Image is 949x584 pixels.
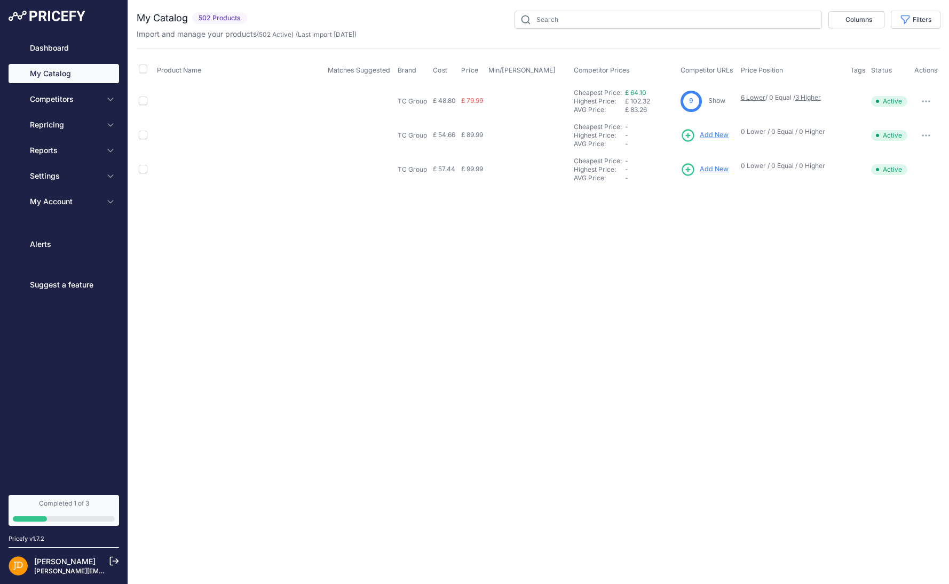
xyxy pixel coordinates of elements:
[433,66,448,75] span: Cost
[689,96,693,106] span: 9
[574,66,630,74] span: Competitor Prices
[9,115,119,134] button: Repricing
[700,164,729,174] span: Add New
[461,66,479,75] span: Price
[574,157,622,165] a: Cheapest Price:
[625,97,650,105] span: £ 102.32
[574,140,625,148] div: AVG Price:
[9,38,119,58] a: Dashboard
[574,106,625,114] div: AVG Price:
[891,11,940,29] button: Filters
[30,119,100,130] span: Repricing
[515,11,822,29] input: Search
[461,97,483,105] span: £ 79.99
[625,165,628,173] span: -
[574,174,625,182] div: AVG Price:
[9,64,119,83] a: My Catalog
[871,164,907,175] span: Active
[30,94,100,105] span: Competitors
[433,97,456,105] span: £ 48.80
[871,66,895,75] button: Status
[574,165,625,174] div: Highest Price:
[625,89,646,97] a: £ 64.10
[871,66,892,75] span: Status
[398,131,429,140] p: TC Group
[137,29,357,39] p: Import and manage your products
[9,166,119,186] button: Settings
[259,30,291,38] a: 502 Active
[30,171,100,181] span: Settings
[9,534,44,543] div: Pricefy v1.7.2
[433,66,450,75] button: Cost
[9,141,119,160] button: Reports
[157,66,201,74] span: Product Name
[137,11,188,26] h2: My Catalog
[13,499,115,508] div: Completed 1 of 3
[741,127,840,136] p: 0 Lower / 0 Equal / 0 Higher
[741,162,840,170] p: 0 Lower / 0 Equal / 0 Higher
[700,130,729,140] span: Add New
[9,38,119,482] nav: Sidebar
[461,131,483,139] span: £ 89.99
[30,145,100,156] span: Reports
[850,66,866,74] span: Tags
[914,66,938,74] span: Actions
[398,97,429,106] p: TC Group
[681,128,729,143] a: Add New
[871,96,907,107] span: Active
[433,131,455,139] span: £ 54.66
[741,93,840,102] p: / 0 Equal /
[257,30,294,38] span: ( )
[574,131,625,140] div: Highest Price:
[871,130,907,141] span: Active
[625,106,676,114] div: £ 83.26
[328,66,390,74] span: Matches Suggested
[625,140,628,148] span: -
[30,196,100,207] span: My Account
[625,123,628,131] span: -
[9,275,119,294] a: Suggest a feature
[625,174,628,182] span: -
[433,165,455,173] span: £ 57.44
[34,557,96,566] a: [PERSON_NAME]
[488,66,556,74] span: Min/[PERSON_NAME]
[398,66,416,74] span: Brand
[625,131,628,139] span: -
[34,567,251,575] a: [PERSON_NAME][EMAIL_ADDRESS][PERSON_NAME][DOMAIN_NAME]
[9,495,119,526] a: Completed 1 of 3
[795,93,821,101] a: 3 Higher
[708,97,725,105] a: Show
[828,11,884,28] button: Columns
[461,66,481,75] button: Price
[741,93,765,101] a: 6 Lower
[741,66,783,74] span: Price Position
[296,30,357,38] span: (Last import [DATE])
[574,89,622,97] a: Cheapest Price:
[9,90,119,109] button: Competitors
[625,157,628,165] span: -
[192,12,247,25] span: 502 Products
[398,165,429,174] p: TC Group
[574,123,622,131] a: Cheapest Price:
[9,192,119,211] button: My Account
[574,97,625,106] div: Highest Price:
[681,162,729,177] a: Add New
[9,235,119,254] a: Alerts
[9,11,85,21] img: Pricefy Logo
[681,66,733,74] span: Competitor URLs
[461,165,483,173] span: £ 99.99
